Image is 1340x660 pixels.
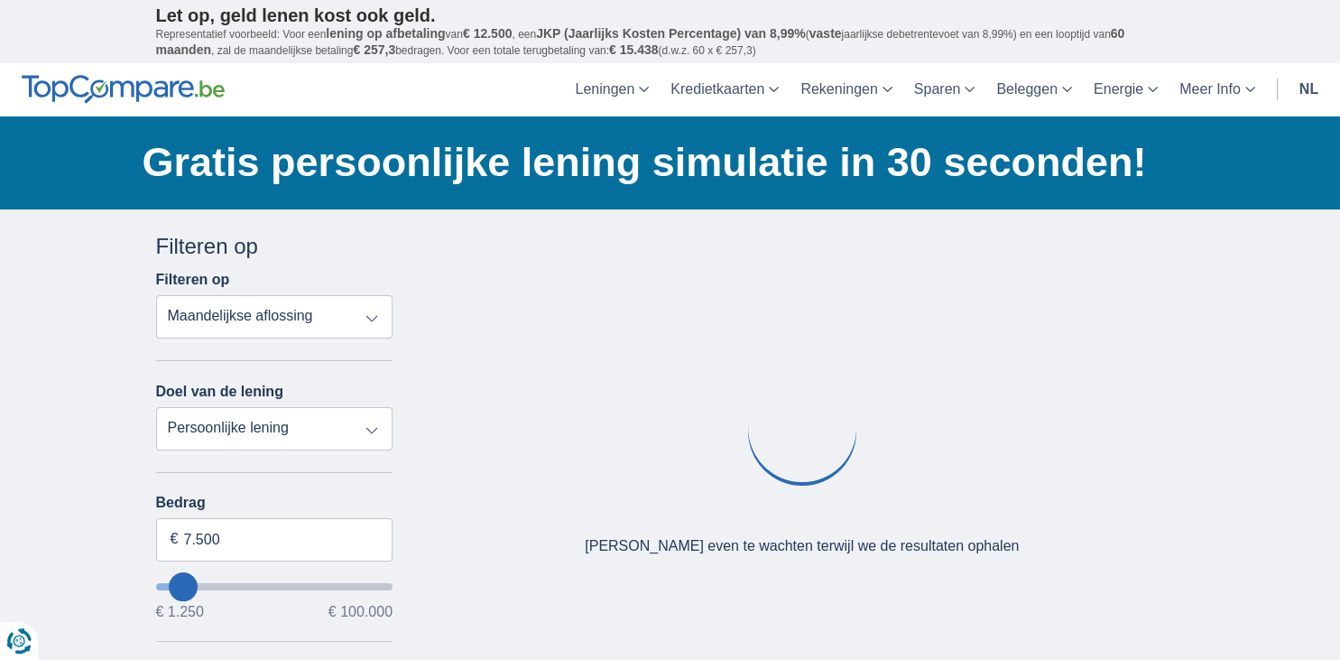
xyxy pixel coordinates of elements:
[156,26,1185,59] p: Representatief voorbeeld: Voor een van , een ( jaarlijkse debetrentevoet van 8,99%) en een loopti...
[143,135,1185,191] h1: Gratis persoonlijke lening simulatie in 30 seconden!
[156,231,393,262] div: Filteren op
[328,605,393,619] span: € 100.000
[22,75,225,104] img: TopCompare
[156,272,230,288] label: Filteren op
[790,63,902,116] a: Rekeningen
[809,26,842,41] span: vaste
[536,26,806,41] span: JKP (Jaarlijks Kosten Percentage) van 8,99%
[353,42,395,57] span: € 257,3
[1169,63,1266,116] a: Meer Info
[585,536,1019,557] div: [PERSON_NAME] even te wachten terwijl we de resultaten ophalen
[903,63,986,116] a: Sparen
[171,529,179,550] span: €
[660,63,790,116] a: Kredietkaarten
[156,495,393,511] label: Bedrag
[156,583,393,590] input: wantToBorrow
[564,63,660,116] a: Leningen
[1083,63,1169,116] a: Energie
[156,26,1125,57] span: 60 maanden
[985,63,1083,116] a: Beleggen
[156,384,283,400] label: Doel van de lening
[463,26,513,41] span: € 12.500
[1289,63,1329,116] a: nl
[609,42,659,57] span: € 15.438
[156,5,1185,26] p: Let op, geld lenen kost ook geld.
[326,26,445,41] span: lening op afbetaling
[156,605,204,619] span: € 1.250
